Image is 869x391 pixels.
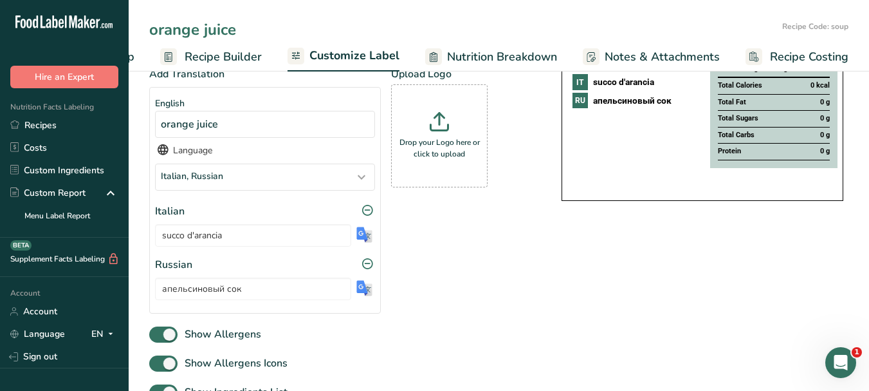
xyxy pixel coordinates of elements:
p: Italian [155,204,185,219]
span: Recipe Costing [770,48,848,66]
span: Protein [718,146,741,157]
span: 0 g [820,130,830,141]
span: Total Fat [718,97,746,108]
span: Notes & Attachments [605,48,720,66]
div: Language [155,143,375,158]
div: orange juice [155,111,375,138]
a: Recipe Builder [160,43,262,72]
div: Russian [155,257,375,272]
div: Upload Logo [391,66,488,187]
div: EN [91,327,118,342]
img: google-translate.7ce495a.png [356,280,372,296]
span: 0 g [820,113,830,124]
button: Hire an Expert [10,66,118,88]
p: Russian [155,257,192,272]
a: Notes & Attachments [583,43,720,72]
div: RU [572,93,588,108]
span: Customize Label [309,47,399,64]
iframe: Intercom live chat [825,347,856,378]
a: Nutrition Breakdown [425,43,557,72]
span: апельсиновый сок [593,94,672,108]
span: 0 g [820,97,830,108]
div: BETA [10,240,32,251]
div: IT [572,74,588,90]
img: google-translate.7ce495a.png [356,227,372,243]
span: 1 [852,347,862,358]
span: succo d'arancia [593,75,654,89]
span: Show Allergens [178,327,261,342]
span: Total Calories [718,81,762,91]
span: Show Allergens Icons [178,356,288,371]
a: Recipe Costing [746,43,848,72]
div: Italian [155,204,375,219]
a: Language [10,323,65,345]
div: Add Translation [149,66,381,314]
span: Recipe Builder [185,48,262,66]
span: 0 kcal [810,81,830,91]
span: Total Carbs [718,130,755,141]
a: Customize Label [288,41,399,72]
p: Drop your Logo here or click to upload [394,137,484,160]
div: Italian, Russian [156,164,374,190]
span: Nutrition Breakdown [447,48,557,66]
div: Custom Report [10,186,86,200]
span: English [155,97,185,110]
div: Recipe Code: soup [782,21,848,32]
span: 0 g [820,146,830,157]
span: Total Sugars [718,113,758,124]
